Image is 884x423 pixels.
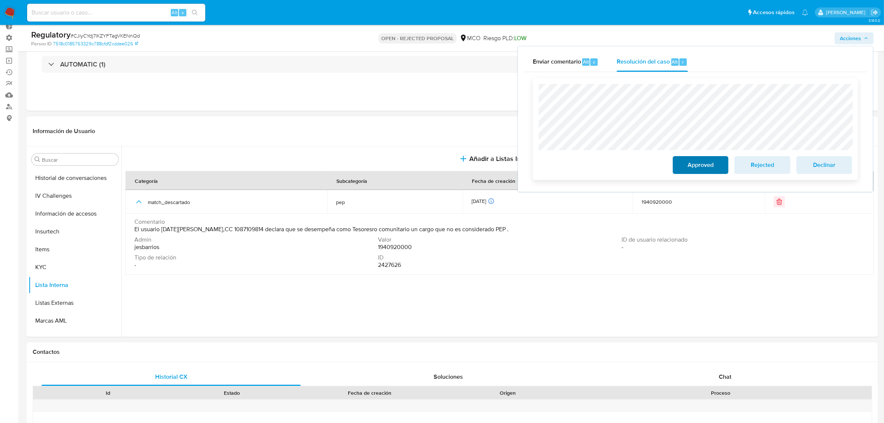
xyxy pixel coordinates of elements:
div: Id [51,389,164,397]
h3: AUTOMATIC (1) [60,60,105,68]
span: Historial CX [155,372,187,381]
button: search-icon [187,7,202,18]
b: Person ID [31,41,52,47]
span: Declinar [806,157,842,173]
span: 3.163.0 [868,17,880,23]
b: Regulatory [31,29,71,41]
span: Accesos rápidos [753,9,795,16]
p: OPEN - REJECTED PROPOSAL [378,33,457,43]
button: Items [29,240,121,258]
a: 7518c0185763329c788cfdf2cddee026 [53,41,138,47]
div: Proceso [575,389,867,397]
p: camila.baquero@mercadolibre.com.co [826,9,868,16]
span: Soluciones [434,372,463,381]
div: Fecha de creación [299,389,441,397]
button: Insurtech [29,223,121,240]
input: Buscar [42,156,115,163]
div: Origen [451,389,564,397]
button: IV Challenges [29,187,121,205]
a: Salir [871,9,878,16]
span: s [182,9,184,16]
button: Rejected [734,156,790,174]
div: Estado [175,389,288,397]
h1: Información de Usuario [33,127,95,135]
a: Notificaciones [802,9,808,16]
span: Enviar comentario [533,57,581,66]
div: MCO [460,34,480,42]
span: Riesgo PLD: [483,34,526,42]
span: # CJiyCYdj7lKZYFTagVKENnQd [71,32,140,39]
button: Declinar [796,156,852,174]
span: Acciones [840,32,861,44]
div: AUTOMATIC (1) [42,56,863,73]
button: Historial de conversaciones [29,169,121,187]
button: Acciones [835,32,874,44]
button: Approved [673,156,728,174]
span: LOW [514,34,526,42]
button: Información de accesos [29,205,121,223]
span: Alt [583,58,589,65]
span: Alt [172,9,177,16]
input: Buscar usuario o caso... [27,8,205,17]
button: Marcas AML [29,312,121,330]
button: KYC [29,258,121,276]
span: Approved [682,157,719,173]
span: Alt [672,58,678,65]
button: Listas Externas [29,294,121,312]
button: Lista Interna [29,276,121,294]
h1: Contactos [33,348,872,356]
button: Buscar [35,156,40,162]
span: Resolución del caso [617,57,670,66]
span: Chat [719,372,731,381]
span: c [593,58,595,65]
span: Rejected [744,157,780,173]
span: r [682,58,684,65]
button: Perfiles [29,330,121,348]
